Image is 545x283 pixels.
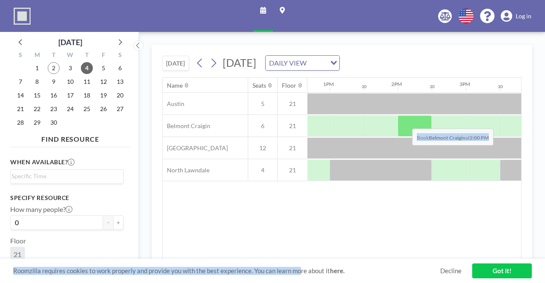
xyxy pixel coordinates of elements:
span: Wednesday, September 17, 2025 [64,89,76,101]
span: Tuesday, September 23, 2025 [48,103,60,115]
div: W [62,50,79,61]
img: organization-logo [14,8,31,25]
button: - [103,215,113,230]
span: Saturday, September 6, 2025 [114,62,126,74]
span: Log in [516,12,531,20]
span: Sunday, September 21, 2025 [14,103,26,115]
button: + [113,215,123,230]
div: T [78,50,95,61]
span: Thursday, September 4, 2025 [81,62,93,74]
span: Wednesday, September 3, 2025 [64,62,76,74]
div: Floor [282,82,296,89]
a: Log in [501,10,531,22]
span: 5 [248,100,277,108]
div: [DATE] [58,36,82,48]
span: Monday, September 22, 2025 [31,103,43,115]
span: Monday, September 15, 2025 [31,89,43,101]
span: 4 [248,166,277,174]
span: Sunday, September 7, 2025 [14,76,26,88]
span: Monday, September 29, 2025 [31,117,43,129]
button: [DATE] [162,56,189,71]
span: Tuesday, September 16, 2025 [48,89,60,101]
span: [DATE] [223,56,256,69]
span: Sunday, September 14, 2025 [14,89,26,101]
span: Sunday, September 28, 2025 [14,117,26,129]
span: Roomzilla requires cookies to work properly and provide you with the best experience. You can lea... [13,267,440,275]
div: M [29,50,46,61]
span: 21 [278,122,307,130]
div: Seats [252,82,266,89]
b: 2:00 PM [470,134,489,141]
div: 3PM [459,81,470,87]
a: Got it! [472,263,532,278]
div: Search for option [11,170,123,183]
div: 30 [361,84,367,89]
span: Monday, September 8, 2025 [31,76,43,88]
span: Thursday, September 11, 2025 [81,76,93,88]
div: Search for option [266,56,339,70]
a: Decline [440,267,462,275]
span: 21 [278,166,307,174]
h4: FIND RESOURCE [10,131,130,143]
span: Belmont Craigin [163,122,210,130]
div: 30 [430,84,435,89]
span: Tuesday, September 30, 2025 [48,117,60,129]
span: Tuesday, September 9, 2025 [48,76,60,88]
div: F [95,50,112,61]
h3: Specify resource [10,194,123,202]
span: Friday, September 5, 2025 [98,62,109,74]
span: DAILY VIEW [267,57,308,69]
b: Belmont Craigin [429,134,465,141]
span: Saturday, September 20, 2025 [114,89,126,101]
span: Friday, September 19, 2025 [98,89,109,101]
span: Saturday, September 27, 2025 [114,103,126,115]
div: S [12,50,29,61]
span: North Lawndale [163,166,209,174]
span: 12 [248,144,277,152]
span: Saturday, September 13, 2025 [114,76,126,88]
span: Friday, September 26, 2025 [98,103,109,115]
span: Friday, September 12, 2025 [98,76,109,88]
span: 21 [278,144,307,152]
span: Book at [412,129,493,146]
span: Monday, September 1, 2025 [31,62,43,74]
span: Tuesday, September 2, 2025 [48,62,60,74]
span: Wednesday, September 10, 2025 [64,76,76,88]
span: 21 [14,250,21,259]
div: S [112,50,128,61]
span: [GEOGRAPHIC_DATA] [163,144,228,152]
span: 6 [248,122,277,130]
a: here. [330,267,344,274]
div: Name [167,82,183,89]
span: Wednesday, September 24, 2025 [64,103,76,115]
span: 21 [278,100,307,108]
input: Search for option [11,172,118,181]
div: 1PM [323,81,334,87]
div: T [46,50,62,61]
label: Floor [10,237,26,245]
span: Thursday, September 18, 2025 [81,89,93,101]
span: Austin [163,100,184,108]
span: Thursday, September 25, 2025 [81,103,93,115]
input: Search for option [309,57,325,69]
label: How many people? [10,205,72,214]
div: 30 [498,84,503,89]
div: 2PM [391,81,402,87]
